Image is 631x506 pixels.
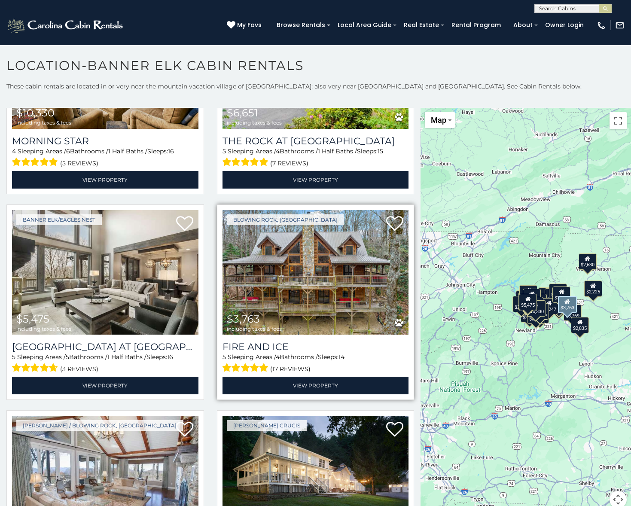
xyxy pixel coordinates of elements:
[12,210,198,335] img: Sunset Ridge Hideaway at Eagles Nest
[108,147,147,155] span: 1 Half Baths /
[276,353,280,361] span: 4
[540,298,558,314] div: $3,247
[16,214,102,225] a: Banner Elk/Eagles Nest
[541,18,588,32] a: Owner Login
[107,353,146,361] span: 1 Half Baths /
[16,420,183,431] a: [PERSON_NAME] / Blowing Rock, [GEOGRAPHIC_DATA]
[12,341,198,353] h3: Sunset Ridge Hideaway at Eagles Nest
[12,353,198,375] div: Sleeping Areas / Bathrooms / Sleeps:
[399,18,443,32] a: Real Estate
[12,353,15,361] span: 5
[519,285,537,302] div: $3,395
[227,214,344,225] a: Blowing Rock, [GEOGRAPHIC_DATA]
[66,353,69,361] span: 5
[12,135,198,147] a: Morning Star
[333,18,396,32] a: Local Area Guide
[12,171,198,189] a: View Property
[60,363,98,375] span: (3 reviews)
[558,296,577,313] div: $3,763
[516,290,534,307] div: $6,160
[512,296,530,312] div: $2,471
[447,18,505,32] a: Rental Program
[60,158,98,169] span: (5 reviews)
[338,353,344,361] span: 14
[549,283,567,300] div: $2,421
[176,421,193,439] a: Add to favorites
[223,353,409,375] div: Sleeping Areas / Bathrooms / Sleeps:
[223,135,409,147] h3: The Rock at Eagles Nest
[237,21,262,30] span: My Favs
[16,107,55,119] span: $10,330
[425,112,455,128] button: Change map style
[227,21,264,30] a: My Favs
[223,135,409,147] a: The Rock at [GEOGRAPHIC_DATA]
[223,210,409,335] img: Fire And Ice
[523,289,541,305] div: $2,855
[12,377,198,394] a: View Property
[538,287,556,304] div: $5,712
[579,253,597,270] div: $2,630
[223,147,409,169] div: Sleeping Areas / Bathrooms / Sleeps:
[584,280,602,297] div: $2,225
[223,147,226,155] span: 5
[6,17,125,34] img: White-1-2.png
[167,353,173,361] span: 16
[223,341,409,353] a: Fire And Ice
[553,287,571,303] div: $3,266
[386,215,403,233] a: Add to favorites
[227,420,307,431] a: [PERSON_NAME] Crucis
[270,158,308,169] span: (7 reviews)
[12,341,198,353] a: [GEOGRAPHIC_DATA] at [GEOGRAPHIC_DATA]
[610,112,627,129] button: Toggle fullscreen view
[223,353,226,361] span: 5
[12,147,16,155] span: 4
[12,147,198,169] div: Sleeping Areas / Bathrooms / Sleeps:
[227,326,282,332] span: including taxes & fees
[16,120,71,125] span: including taxes & fees
[223,171,409,189] a: View Property
[66,147,70,155] span: 6
[227,313,260,325] span: $3,763
[12,210,198,335] a: Sunset Ridge Hideaway at Eagles Nest $5,475 including taxes & fees
[227,107,258,119] span: $6,651
[16,326,71,332] span: including taxes & fees
[168,147,174,155] span: 16
[519,294,537,310] div: $5,475
[571,317,589,333] div: $2,835
[378,147,383,155] span: 15
[318,147,357,155] span: 1 Half Baths /
[223,377,409,394] a: View Property
[16,313,49,325] span: $5,475
[176,215,193,233] a: Add to favorites
[276,147,280,155] span: 4
[431,116,446,125] span: Map
[270,363,311,375] span: (17 reviews)
[223,210,409,335] a: Fire And Ice $3,763 including taxes & fees
[521,306,539,323] div: $3,207
[615,21,625,30] img: mail-regular-white.png
[386,421,403,439] a: Add to favorites
[597,21,606,30] img: phone-regular-white.png
[227,120,282,125] span: including taxes & fees
[272,18,329,32] a: Browse Rentals
[509,18,537,32] a: About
